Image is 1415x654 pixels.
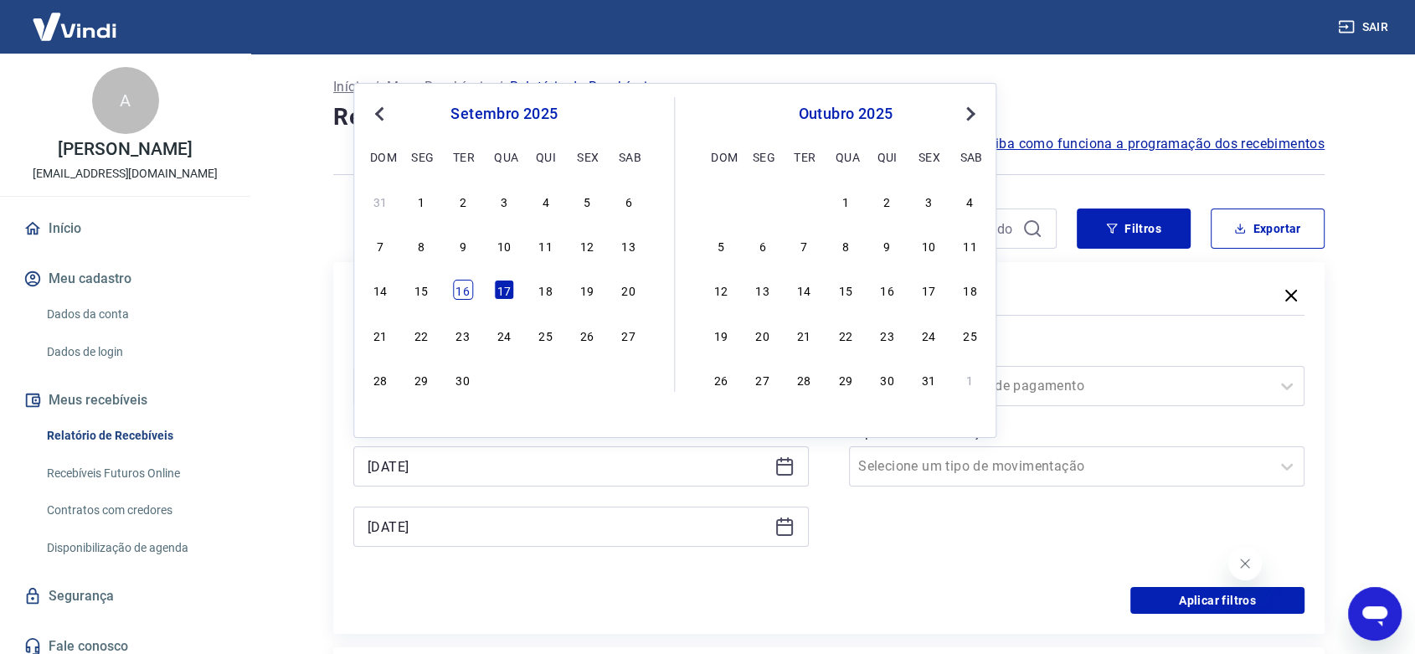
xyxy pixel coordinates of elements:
[333,77,367,97] a: Início
[411,191,431,211] div: Choose segunda-feira, 1 de setembro de 2025
[453,325,473,345] div: Choose terça-feira, 23 de setembro de 2025
[411,280,431,300] div: Choose segunda-feira, 15 de setembro de 2025
[494,191,514,211] div: Choose quarta-feira, 3 de setembro de 2025
[373,77,379,97] p: /
[370,235,390,255] div: Choose domingo, 7 de setembro de 2025
[369,104,389,124] button: Previous Month
[753,191,773,211] div: Choose segunda-feira, 29 de setembro de 2025
[411,147,431,167] div: seg
[40,456,230,491] a: Recebíveis Futuros Online
[619,280,639,300] div: Choose sábado, 20 de setembro de 2025
[20,382,230,419] button: Meus recebíveis
[453,191,473,211] div: Choose terça-feira, 2 de setembro de 2025
[794,147,814,167] div: ter
[753,147,773,167] div: seg
[411,369,431,389] div: Choose segunda-feira, 29 de setembro de 2025
[1211,209,1325,249] button: Exportar
[92,67,159,134] div: A
[20,210,230,247] a: Início
[494,235,514,255] div: Choose quarta-feira, 10 de setembro de 2025
[40,419,230,453] a: Relatório de Recebíveis
[577,280,597,300] div: Choose sexta-feira, 19 de setembro de 2025
[708,104,982,124] div: outubro 2025
[877,147,897,167] div: qui
[1335,12,1395,43] button: Sair
[619,325,639,345] div: Choose sábado, 27 de setembro de 2025
[711,325,731,345] div: Choose domingo, 19 de outubro de 2025
[536,191,556,211] div: Choose quinta-feira, 4 de setembro de 2025
[536,147,556,167] div: qui
[20,1,129,52] img: Vindi
[453,280,473,300] div: Choose terça-feira, 16 de setembro de 2025
[877,325,897,345] div: Choose quinta-feira, 23 de outubro de 2025
[794,191,814,211] div: Choose terça-feira, 30 de setembro de 2025
[960,104,980,124] button: Next Month
[510,77,654,97] p: Relatório de Recebíveis
[40,297,230,332] a: Dados da conta
[960,369,980,389] div: Choose sábado, 1 de novembro de 2025
[836,147,856,167] div: qua
[960,235,980,255] div: Choose sábado, 11 de outubro de 2025
[40,335,230,369] a: Dados de login
[370,325,390,345] div: Choose domingo, 21 de setembro de 2025
[711,235,731,255] div: Choose domingo, 5 de outubro de 2025
[979,134,1325,154] a: Saiba como funciona a programação dos recebimentos
[40,493,230,528] a: Contratos com credores
[453,235,473,255] div: Choose terça-feira, 9 de setembro de 2025
[536,325,556,345] div: Choose quinta-feira, 25 de setembro de 2025
[708,188,982,391] div: month 2025-10
[411,325,431,345] div: Choose segunda-feira, 22 de setembro de 2025
[577,325,597,345] div: Choose sexta-feira, 26 de setembro de 2025
[536,280,556,300] div: Choose quinta-feira, 18 de setembro de 2025
[370,147,390,167] div: dom
[619,369,639,389] div: Choose sábado, 4 de outubro de 2025
[960,147,980,167] div: sab
[836,325,856,345] div: Choose quarta-feira, 22 de outubro de 2025
[536,369,556,389] div: Choose quinta-feira, 2 de outubro de 2025
[794,235,814,255] div: Choose terça-feira, 7 de outubro de 2025
[494,280,514,300] div: Choose quarta-feira, 17 de setembro de 2025
[918,235,939,255] div: Choose sexta-feira, 10 de outubro de 2025
[577,147,597,167] div: sex
[1077,209,1191,249] button: Filtros
[453,147,473,167] div: ter
[918,191,939,211] div: Choose sexta-feira, 3 de outubro de 2025
[960,280,980,300] div: Choose sábado, 18 de outubro de 2025
[960,325,980,345] div: Choose sábado, 25 de outubro de 2025
[494,369,514,389] div: Choose quarta-feira, 1 de outubro de 2025
[753,325,773,345] div: Choose segunda-feira, 20 de outubro de 2025
[836,235,856,255] div: Choose quarta-feira, 8 de outubro de 2025
[333,100,1325,134] h4: Relatório de Recebíveis
[370,369,390,389] div: Choose domingo, 28 de setembro de 2025
[20,578,230,615] a: Segurança
[711,280,731,300] div: Choose domingo, 12 de outubro de 2025
[836,191,856,211] div: Choose quarta-feira, 1 de outubro de 2025
[494,325,514,345] div: Choose quarta-feira, 24 de setembro de 2025
[711,147,731,167] div: dom
[836,369,856,389] div: Choose quarta-feira, 29 de outubro de 2025
[368,188,641,391] div: month 2025-09
[494,147,514,167] div: qua
[1228,547,1262,580] iframe: Fechar mensagem
[387,77,491,97] a: Meus Recebíveis
[619,191,639,211] div: Choose sábado, 6 de setembro de 2025
[918,369,939,389] div: Choose sexta-feira, 31 de outubro de 2025
[877,191,897,211] div: Choose quinta-feira, 2 de outubro de 2025
[368,104,641,124] div: setembro 2025
[370,191,390,211] div: Choose domingo, 31 de agosto de 2025
[453,369,473,389] div: Choose terça-feira, 30 de setembro de 2025
[877,280,897,300] div: Choose quinta-feira, 16 de outubro de 2025
[577,191,597,211] div: Choose sexta-feira, 5 de setembro de 2025
[1348,587,1402,641] iframe: Botão para abrir a janela de mensagens
[411,235,431,255] div: Choose segunda-feira, 8 de setembro de 2025
[497,77,503,97] p: /
[836,280,856,300] div: Choose quarta-feira, 15 de outubro de 2025
[20,260,230,297] button: Meu cadastro
[10,12,141,25] span: Olá! Precisa de ajuda?
[711,191,731,211] div: Choose domingo, 28 de setembro de 2025
[368,514,768,539] input: Data final
[877,235,897,255] div: Choose quinta-feira, 9 de outubro de 2025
